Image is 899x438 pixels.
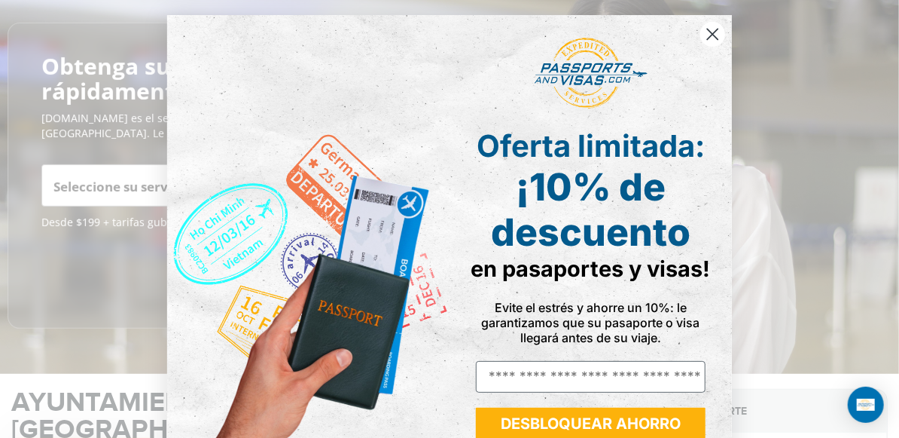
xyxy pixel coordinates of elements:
font: ¡10% de descuento [491,164,690,255]
img: pasaportes y visas [535,38,648,109]
div: Open Intercom Messenger [848,387,884,423]
font: DESBLOQUEAR AHORRO [501,415,681,433]
font: Evite el estrés y ahorre un 10%: le garantizamos que su pasaporte o visa llegará antes de su viaje. [482,300,700,345]
font: en pasaportes y visas! [471,256,711,282]
button: Cerrar diálogo [699,21,726,47]
font: Oferta limitada: [477,127,705,164]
